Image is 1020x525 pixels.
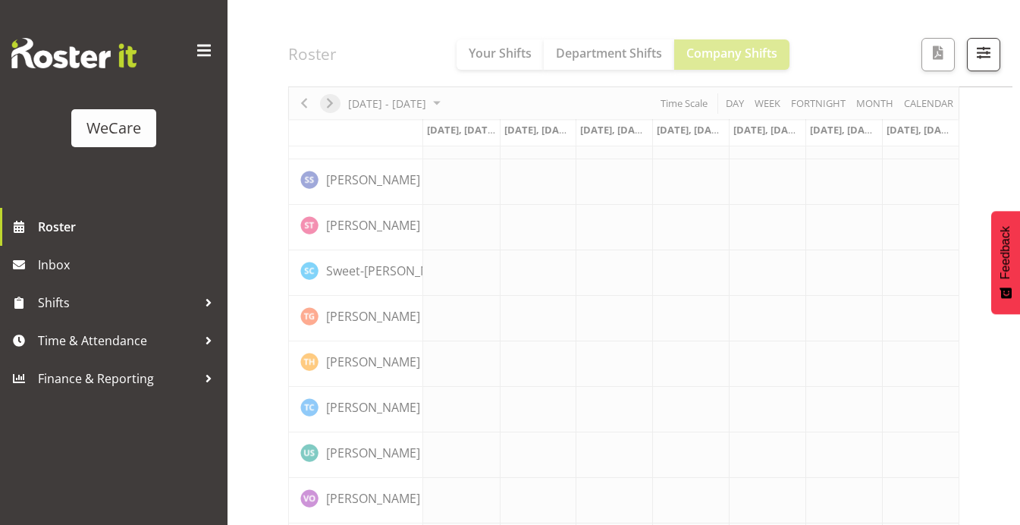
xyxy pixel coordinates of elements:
[11,38,137,68] img: Rosterit website logo
[38,329,197,352] span: Time & Attendance
[999,226,1012,279] span: Feedback
[86,117,141,140] div: WeCare
[38,291,197,314] span: Shifts
[38,215,220,238] span: Roster
[38,367,197,390] span: Finance & Reporting
[991,211,1020,314] button: Feedback - Show survey
[38,253,220,276] span: Inbox
[967,38,1000,71] button: Filter Shifts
